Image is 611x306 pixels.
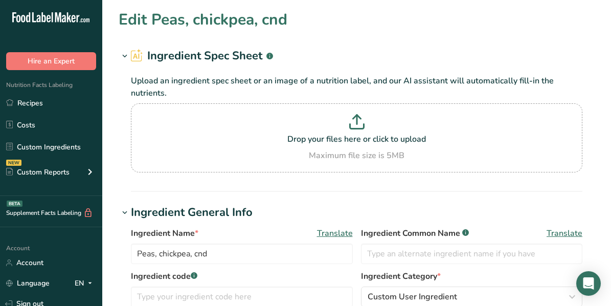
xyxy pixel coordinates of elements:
div: Open Intercom Messenger [576,271,601,296]
a: Language [6,274,50,292]
p: Upload an ingredient spec sheet or an image of a nutrition label, and our AI assistant will autom... [131,75,582,99]
h2: Ingredient Spec Sheet [131,48,273,64]
button: Hire an Expert [6,52,96,70]
input: Type your ingredient name here [131,244,353,264]
span: Translate [317,227,353,239]
div: Ingredient General Info [131,204,253,221]
div: BETA [7,201,22,207]
label: Ingredient Category [361,270,583,282]
h1: Edit Peas, chickpea, cnd [119,8,287,31]
input: Type an alternate ingredient name if you have [361,244,583,264]
div: Maximum file size is 5MB [133,149,580,162]
span: Custom User Ingredient [368,291,457,303]
p: Drop your files here or click to upload [133,133,580,145]
div: Custom Reports [6,167,70,178]
span: Translate [547,227,582,239]
label: Ingredient code [131,270,353,282]
div: NEW [6,160,21,166]
span: Ingredient Common Name [361,227,469,239]
div: EN [75,277,96,290]
span: Ingredient Name [131,227,198,239]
